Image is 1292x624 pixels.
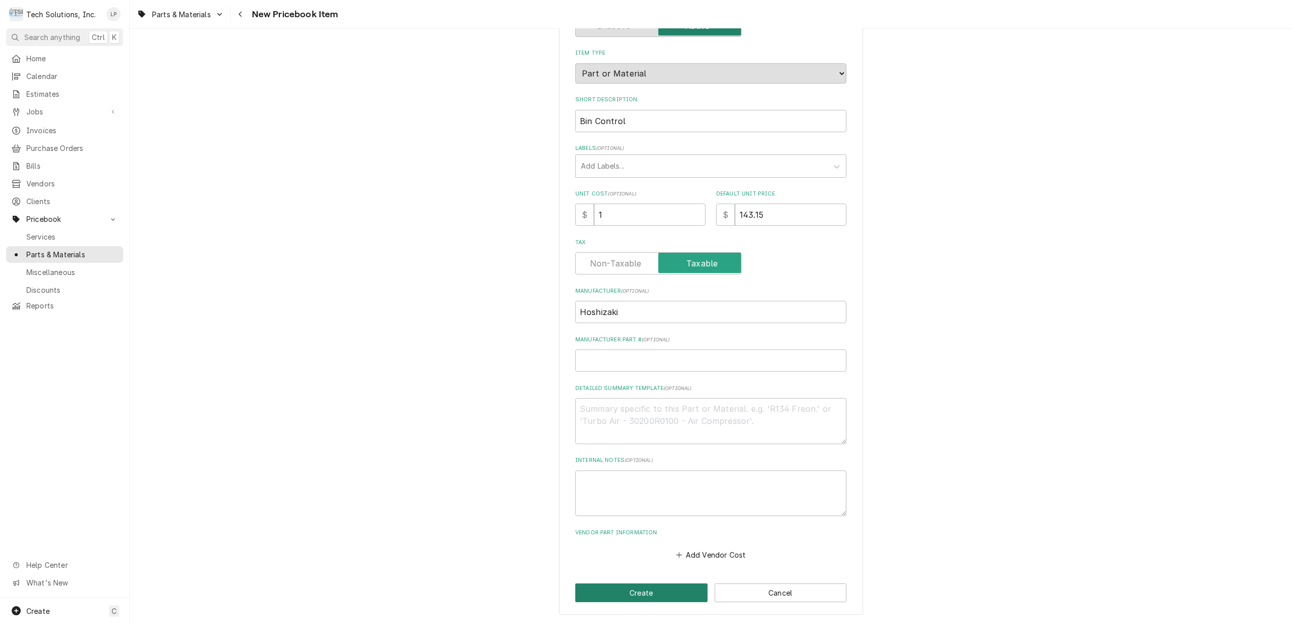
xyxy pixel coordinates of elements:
[575,49,846,83] div: Item Type
[6,86,123,102] a: Estimates
[9,7,23,21] div: T
[6,282,123,298] a: Discounts
[6,211,123,227] a: Go to Pricebook
[575,110,846,132] input: Name used to describe this Part or Material
[26,71,118,82] span: Calendar
[26,161,118,171] span: Bills
[6,193,123,210] a: Clients
[575,239,846,275] div: Tax
[575,384,846,444] div: Detailed Summary Template
[608,191,636,197] span: ( optional )
[106,7,121,21] div: LP
[26,560,117,570] span: Help Center
[674,548,748,562] button: Add Vendor Cost
[26,267,118,278] span: Miscellaneous
[92,32,105,43] span: Ctrl
[575,456,846,464] label: Internal Notes
[106,7,121,21] div: Lisa Paschal's Avatar
[6,68,123,85] a: Calendar
[6,297,123,314] a: Reports
[575,583,846,602] div: Button Group
[575,204,594,226] div: $
[112,32,117,43] span: K
[624,457,653,463] span: ( optional )
[575,583,846,602] div: Button Group Row
[133,6,228,23] a: Go to Parts & Materials
[26,143,118,153] span: Purchase Orders
[6,28,123,46] button: Search anythingCtrlK
[26,89,118,99] span: Estimates
[24,32,80,43] span: Search anything
[26,196,118,207] span: Clients
[249,8,339,21] span: New Pricebook Item
[575,456,846,516] div: Internal Notes
[575,529,846,537] label: Vendor Part Information
[6,175,123,192] a: Vendors
[6,264,123,281] a: Miscellaneous
[112,606,117,616] span: C
[233,6,249,22] button: Navigate back
[26,231,118,242] span: Services
[716,204,735,226] div: $
[596,145,624,151] span: ( optional )
[26,285,118,295] span: Discounts
[6,50,123,67] a: Home
[6,557,123,573] a: Go to Help Center
[715,583,847,602] button: Cancel
[575,336,846,344] label: Manufacturer Part #
[26,214,103,224] span: Pricebook
[575,190,706,226] div: Unit Cost
[575,190,706,198] label: Unit Cost
[575,287,846,323] div: Manufacturer
[575,583,708,602] button: Create
[575,49,846,57] label: Item Type
[6,228,123,245] a: Services
[642,337,670,342] span: ( optional )
[575,144,846,152] label: Labels
[575,336,846,372] div: Manufacturer Part #
[621,288,649,294] span: ( optional )
[575,96,846,132] div: Short Description
[26,178,118,189] span: Vendors
[575,239,846,247] label: Tax
[26,300,118,311] span: Reports
[6,574,123,591] a: Go to What's New
[26,9,96,20] div: Tech Solutions, Inc.
[575,287,846,295] label: Manufacturer
[575,144,846,177] div: Labels
[6,246,123,263] a: Parts & Materials
[575,529,846,562] div: Vendor Part Information
[575,384,846,393] label: Detailed Summary Template
[26,125,118,136] span: Invoices
[6,158,123,174] a: Bills
[575,96,846,104] label: Short Description
[6,122,123,139] a: Invoices
[663,385,692,391] span: ( optional )
[152,9,211,20] span: Parts & Materials
[26,249,118,260] span: Parts & Materials
[6,103,123,120] a: Go to Jobs
[9,7,23,21] div: Tech Solutions, Inc.'s Avatar
[26,106,103,117] span: Jobs
[716,190,846,198] label: Default Unit Price
[26,577,117,588] span: What's New
[6,140,123,157] a: Purchase Orders
[26,53,118,64] span: Home
[716,190,846,226] div: Default Unit Price
[26,607,50,615] span: Create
